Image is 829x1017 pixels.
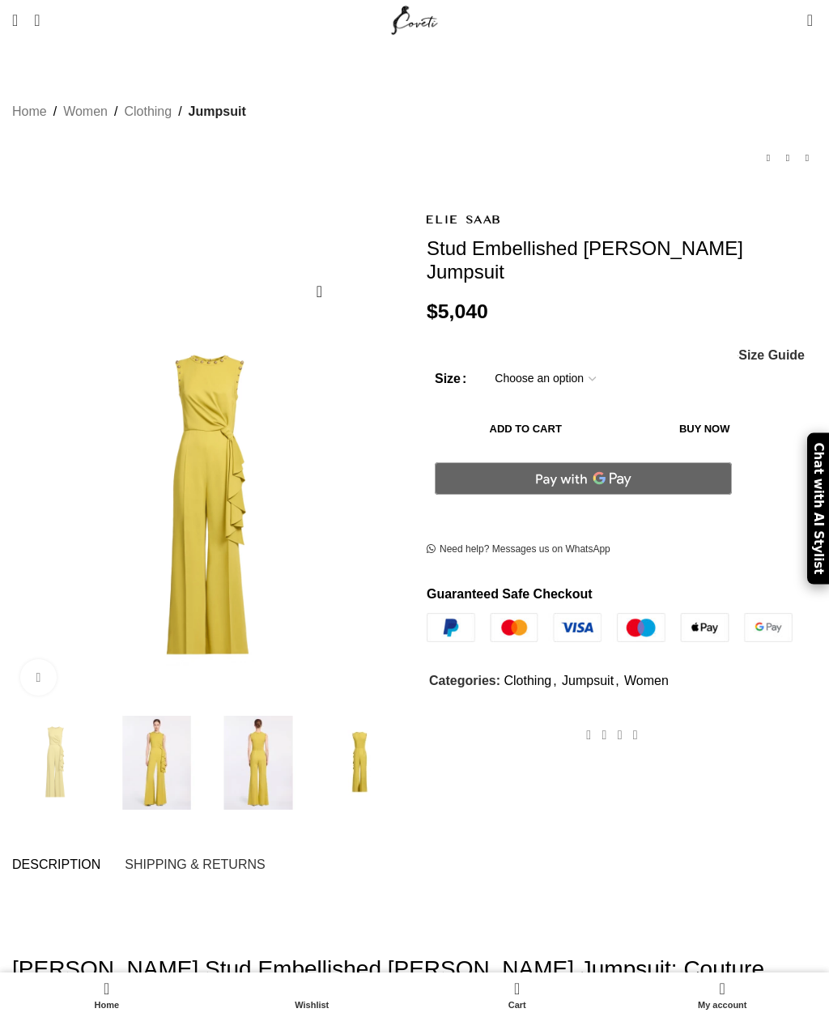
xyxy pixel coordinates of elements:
[627,724,643,747] a: WhatsApp social link
[414,977,620,1013] div: My cart
[218,1000,407,1011] span: Wishlist
[581,724,597,747] a: Facebook social link
[189,101,246,122] a: Jumpsuit
[12,858,100,871] span: Description
[738,349,805,362] a: Size Guide
[562,674,614,687] a: Jumpsuit
[210,977,415,1013] a: Wishlist
[4,977,210,1013] a: Home
[12,101,47,122] a: Home
[432,504,735,510] iframe: Secure express checkout frame
[124,101,172,122] a: Clothing
[12,1000,202,1011] span: Home
[63,101,108,122] a: Women
[783,4,799,36] div: My Wishlist
[808,8,820,20] span: 0
[435,462,732,495] button: Pay with GPay
[313,716,407,810] img: Elie Saab Stud Embellished Cady Jumpsuit in Yellow featuring Stud Embellishments – Luxury Designe...
[414,977,620,1013] a: 0 Cart
[12,953,817,1016] h1: [PERSON_NAME] Stud Embellished [PERSON_NAME] Jumpsuit: Couture Poetry, Ready to Wear
[615,670,619,691] span: ,
[435,412,616,446] button: Add to cart
[427,215,500,224] img: Elie Saab
[553,670,556,691] span: ,
[435,368,466,389] label: Size
[620,977,826,1013] a: My account
[4,4,26,36] a: Open mobile menu
[759,148,778,168] a: Previous product
[26,4,48,36] a: Search
[427,300,438,322] span: $
[110,716,204,810] img: Elie Saab Stud Embellished Cady Jumpsuit in Yellow featuring Stud Embellishments – Luxury Designe...
[427,613,793,642] img: guaranteed-safe-checkout-bordered.j
[12,101,246,122] nav: Breadcrumb
[388,12,442,26] a: Site logo
[628,1000,818,1011] span: My account
[624,674,669,687] a: Women
[429,674,500,687] span: Categories:
[427,300,488,322] bdi: 5,040
[427,543,610,556] a: Need help? Messages us on WhatsApp
[515,977,527,989] span: 0
[423,1000,612,1011] span: Cart
[797,148,817,168] a: Next product
[504,674,551,687] a: Clothing
[8,716,102,810] img: Elie Saab Stud Embellished Cady Jumpsuit in Yellow featuring Stud Embellishments – Luxury Designe...
[427,587,593,601] strong: Guaranteed Safe Checkout
[624,412,784,446] button: Buy now
[427,237,817,284] h1: Stud Embellished [PERSON_NAME] Jumpsuit
[597,724,612,747] a: X social link
[799,4,821,36] a: 0
[211,716,305,810] img: Elie Saab Stud Embellished Cady Jumpsuit in Yellow featuring Stud Embellishments – Luxury Designe...
[738,349,805,362] span: Size Guide
[612,724,627,747] a: Pinterest social link
[210,977,415,1013] div: My wishlist
[125,858,265,871] span: Shipping & Returns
